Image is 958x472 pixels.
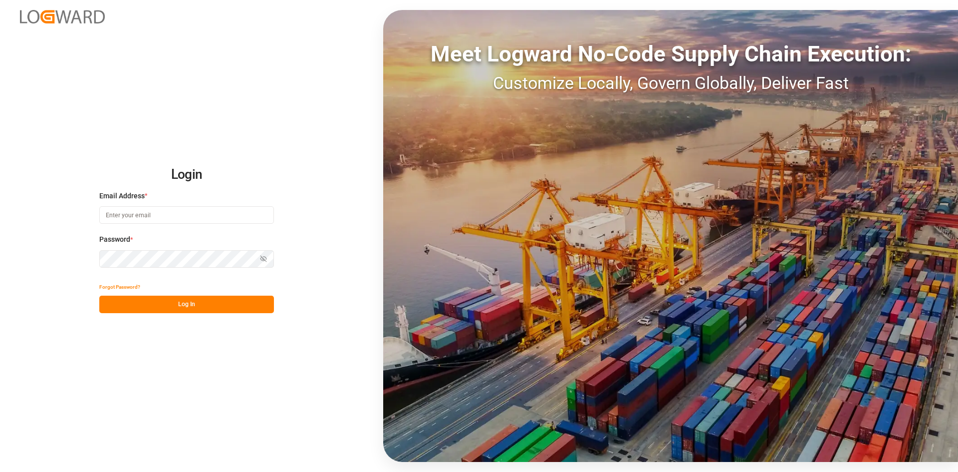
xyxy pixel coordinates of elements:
[99,278,140,296] button: Forgot Password?
[383,70,958,96] div: Customize Locally, Govern Globally, Deliver Fast
[99,206,274,224] input: Enter your email
[99,296,274,313] button: Log In
[99,234,130,245] span: Password
[20,10,105,23] img: Logward_new_orange.png
[99,159,274,191] h2: Login
[99,191,145,201] span: Email Address
[383,37,958,70] div: Meet Logward No-Code Supply Chain Execution:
